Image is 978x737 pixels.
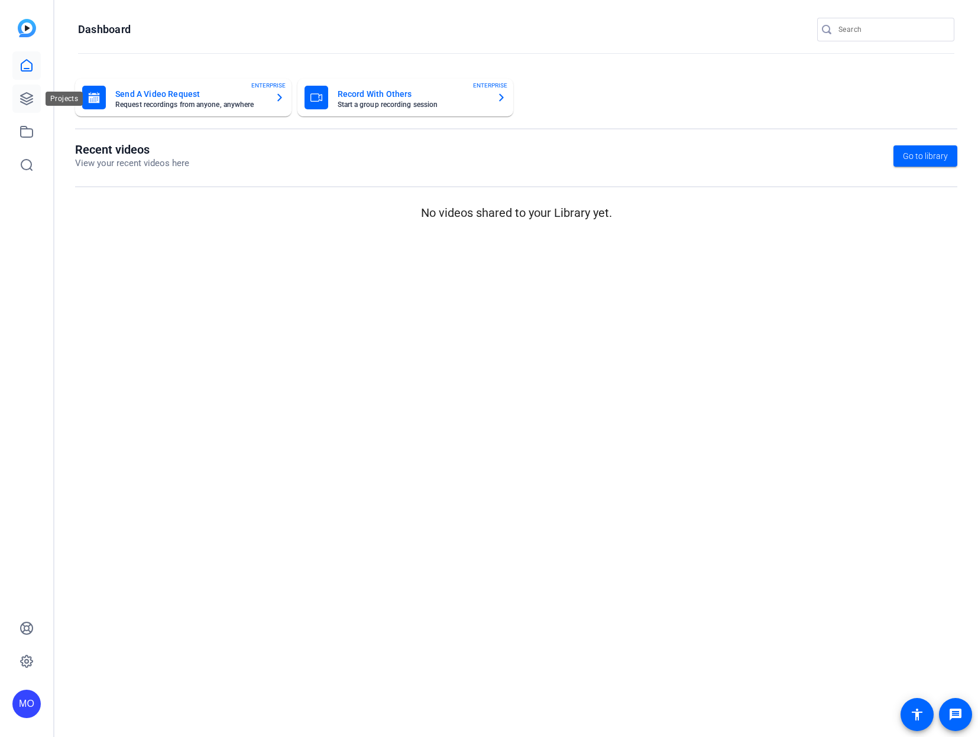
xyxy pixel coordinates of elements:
[910,707,924,722] mat-icon: accessibility
[18,19,36,37] img: blue-gradient.svg
[473,81,507,90] span: ENTERPRISE
[115,87,265,101] mat-card-title: Send A Video Request
[78,22,131,37] h1: Dashboard
[838,22,945,37] input: Search
[75,79,292,116] button: Send A Video RequestRequest recordings from anyone, anywhereENTERPRISE
[75,157,189,170] p: View your recent videos here
[75,204,957,222] p: No videos shared to your Library yet.
[115,101,265,108] mat-card-subtitle: Request recordings from anyone, anywhere
[297,79,514,116] button: Record With OthersStart a group recording sessionENTERPRISE
[948,707,963,722] mat-icon: message
[903,150,948,163] span: Go to library
[12,690,41,718] div: MO
[338,87,488,101] mat-card-title: Record With Others
[46,92,83,106] div: Projects
[75,142,189,157] h1: Recent videos
[893,145,957,167] a: Go to library
[338,101,488,108] mat-card-subtitle: Start a group recording session
[251,81,286,90] span: ENTERPRISE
